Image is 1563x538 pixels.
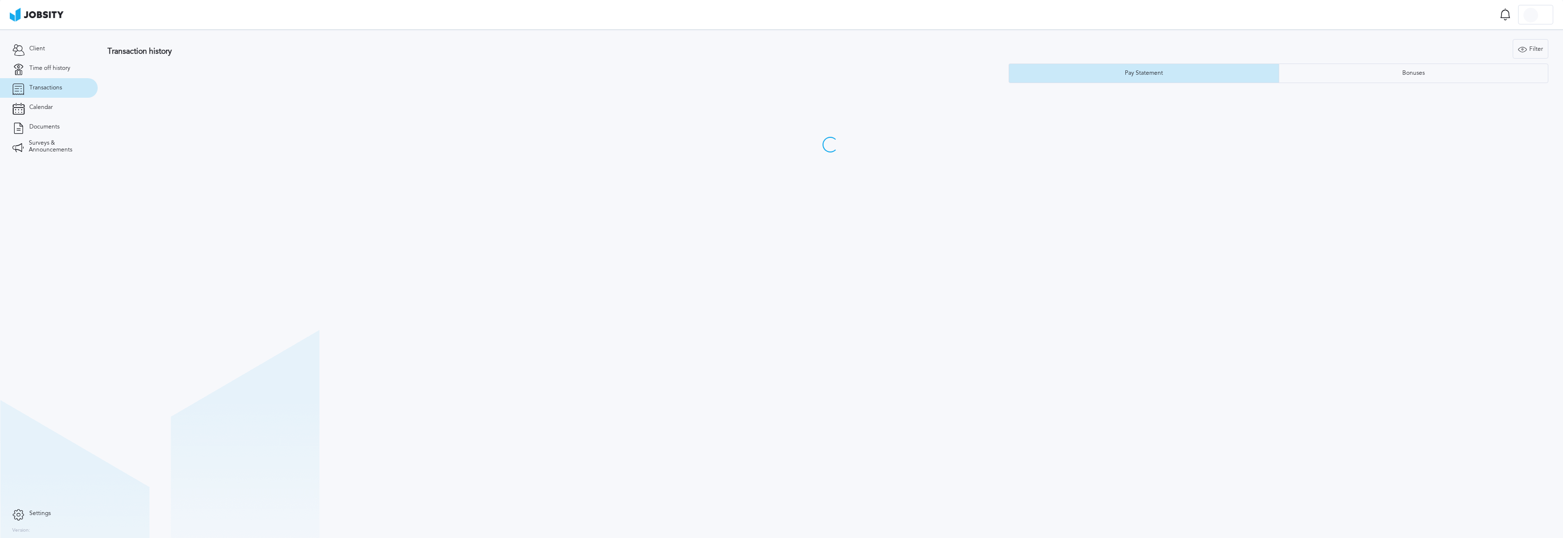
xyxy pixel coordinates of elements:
[1397,70,1430,77] div: Bonuses
[10,8,63,22] img: ab4bad089aa723f57921c736e9817d99.png
[29,85,62,91] span: Transactions
[1513,39,1548,59] button: Filter
[1009,64,1279,83] button: Pay Statement
[29,510,51,517] span: Settings
[1279,64,1549,83] button: Bonuses
[29,45,45,52] span: Client
[12,528,30,534] label: Version:
[107,47,898,56] h3: Transaction history
[1120,70,1168,77] div: Pay Statement
[1513,40,1548,59] div: Filter
[29,124,60,130] span: Documents
[29,140,85,153] span: Surveys & Announcements
[29,65,70,72] span: Time off history
[29,104,53,111] span: Calendar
